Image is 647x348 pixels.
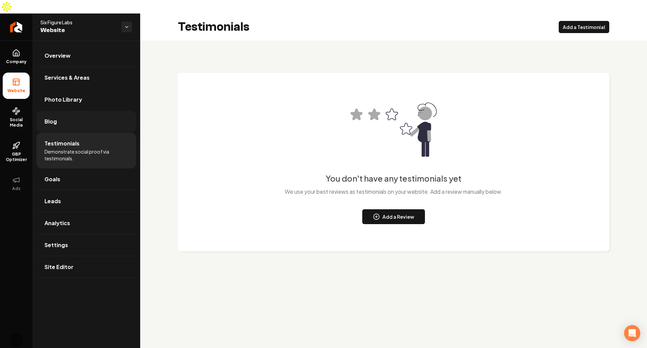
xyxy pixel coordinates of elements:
span: Settings [44,241,68,249]
img: Sagar Soni [9,333,23,347]
div: Open Intercom Messenger [624,325,640,341]
span: Overview [44,52,70,60]
a: Social Media [3,102,30,133]
p: We use your best reviews as testimonials on your website. Add a review manually below. [285,188,502,196]
img: Rebolt Logo [10,22,23,32]
span: Leads [44,197,61,205]
button: Add a Testimonial [559,21,609,33]
img: image empty state [350,86,437,173]
span: Analytics [44,219,70,227]
a: Leads [36,190,136,212]
a: GBP Optimizer [3,136,30,168]
a: Services & Areas [36,67,136,88]
span: Six Figure Labs [40,19,116,26]
h2: Testimonials [178,20,249,34]
span: GBP Optimizer [3,152,30,162]
button: Add a Review [362,209,425,224]
span: Services & Areas [44,74,90,82]
span: Demonstrate social proof via testimonials. [44,148,128,162]
a: Overview [36,45,136,66]
span: Goals [44,175,60,183]
span: Blog [44,117,57,126]
a: Settings [36,234,136,256]
a: Site Editor [36,256,136,278]
a: Analytics [36,212,136,234]
span: Social Media [3,117,30,128]
a: Blog [36,111,136,132]
a: Company [3,44,30,70]
span: Company [3,59,29,64]
span: Photo Library [44,96,82,104]
h3: You don't have any testimonials yet [326,173,461,184]
span: Website [40,26,116,35]
span: Site Editor [44,263,73,271]
span: Testimonials [44,139,80,148]
a: Goals [36,168,136,190]
span: Ads [9,186,23,191]
a: Photo Library [36,89,136,110]
span: Website [5,88,28,93]
button: Ads [3,170,30,197]
button: Open user button [9,333,23,347]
